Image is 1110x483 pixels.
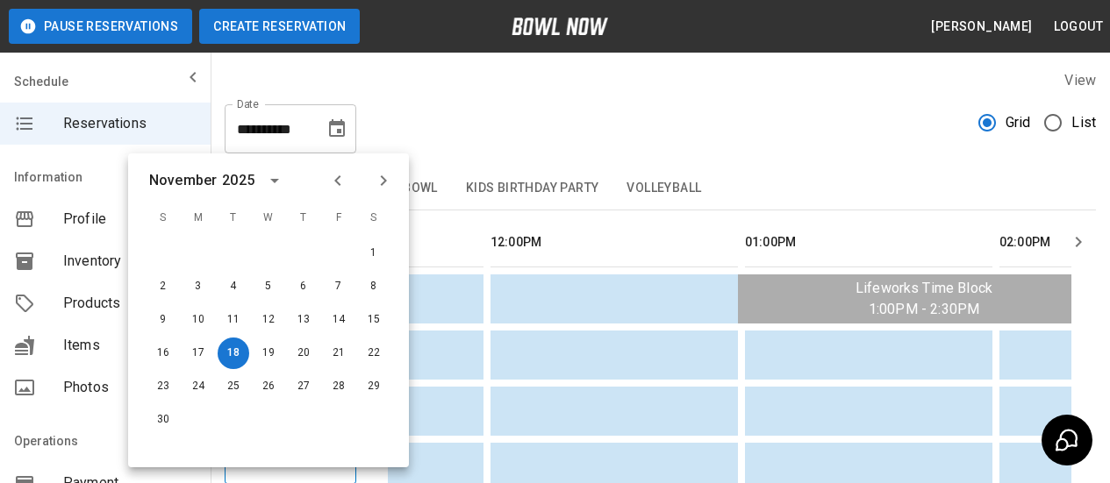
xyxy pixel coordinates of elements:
[225,167,1096,210] div: inventory tabs
[288,201,319,236] span: T
[147,404,179,436] button: Nov 30, 2025
[9,9,192,44] button: Pause Reservations
[358,371,390,402] button: Nov 29, 2025
[369,166,398,195] button: Next month
[358,337,390,369] button: Nov 22, 2025
[218,271,249,302] button: Nov 4, 2025
[183,371,214,402] button: Nov 24, 2025
[1071,112,1096,133] span: List
[323,166,353,195] button: Previous month
[323,304,354,336] button: Nov 14, 2025
[199,9,360,44] button: Create Reservation
[323,371,354,402] button: Nov 28, 2025
[612,167,715,210] button: Volleyball
[183,271,214,302] button: Nov 3, 2025
[260,166,290,195] button: calendar view is open, switch to year view
[218,304,249,336] button: Nov 11, 2025
[512,18,608,35] img: logo
[491,217,738,267] th: 12:00PM
[183,337,214,369] button: Nov 17, 2025
[183,304,214,336] button: Nov 10, 2025
[63,209,197,230] span: Profile
[147,371,179,402] button: Nov 23, 2025
[323,337,354,369] button: Nov 21, 2025
[218,337,249,369] button: Nov 18, 2025
[288,304,319,336] button: Nov 13, 2025
[63,377,197,398] span: Photos
[63,113,197,134] span: Reservations
[253,337,284,369] button: Nov 19, 2025
[147,337,179,369] button: Nov 16, 2025
[183,201,214,236] span: M
[358,238,390,269] button: Nov 1, 2025
[1047,11,1110,43] button: Logout
[924,11,1039,43] button: [PERSON_NAME]
[288,371,319,402] button: Nov 27, 2025
[323,201,354,236] span: F
[452,167,613,210] button: Kids Birthday Party
[147,201,179,236] span: S
[358,304,390,336] button: Nov 15, 2025
[218,201,249,236] span: T
[147,304,179,336] button: Nov 9, 2025
[147,271,179,302] button: Nov 2, 2025
[323,271,354,302] button: Nov 7, 2025
[253,371,284,402] button: Nov 26, 2025
[222,170,254,191] div: 2025
[63,335,197,356] span: Items
[358,271,390,302] button: Nov 8, 2025
[253,201,284,236] span: W
[288,337,319,369] button: Nov 20, 2025
[253,304,284,336] button: Nov 12, 2025
[288,271,319,302] button: Nov 6, 2025
[218,371,249,402] button: Nov 25, 2025
[63,293,197,314] span: Products
[358,201,390,236] span: S
[63,251,197,272] span: Inventory
[319,111,354,146] button: Choose date, selected date is Nov 18, 2025
[253,271,284,302] button: Nov 5, 2025
[1064,72,1096,89] label: View
[149,170,217,191] div: November
[1006,112,1031,133] span: Grid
